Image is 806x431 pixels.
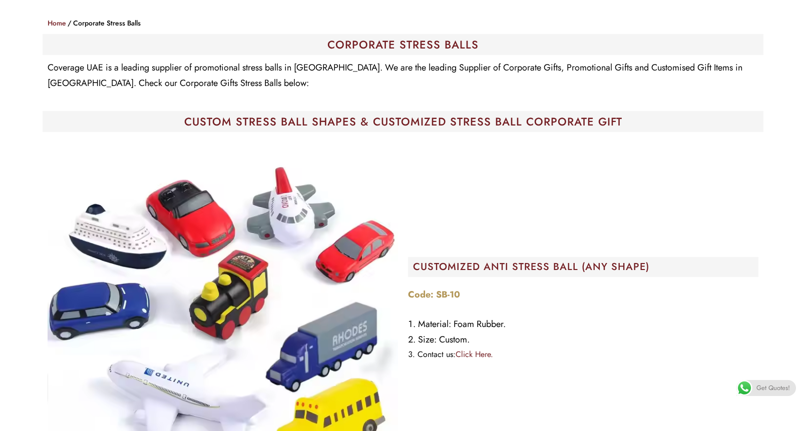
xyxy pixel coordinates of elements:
li: Corporate Stress Balls [66,17,141,29]
li: Size: Custom. [408,332,758,347]
strong: Code: SB-10 [408,288,460,301]
h2: CUSTOMIZED ANTI STRESS BALL​ (ANY SHAPE) [413,262,758,272]
span: Get Quotes! [756,380,790,396]
a: Click Here. [456,348,493,360]
h1: CUSTOM STRESS BALL SHAPES & CUSTOMIZED STRESS BALL CORPORATE GIFT [48,116,758,127]
a: Home [48,18,66,28]
p: Coverage UAE is a leading supplier of promotional stress balls in [GEOGRAPHIC_DATA]. We are the l... [48,60,758,91]
h1: CORPORATE STRESS BALLS​ [48,39,758,50]
li: Contact us: [408,347,758,361]
li: Material: Foam Rubber. [408,316,758,332]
